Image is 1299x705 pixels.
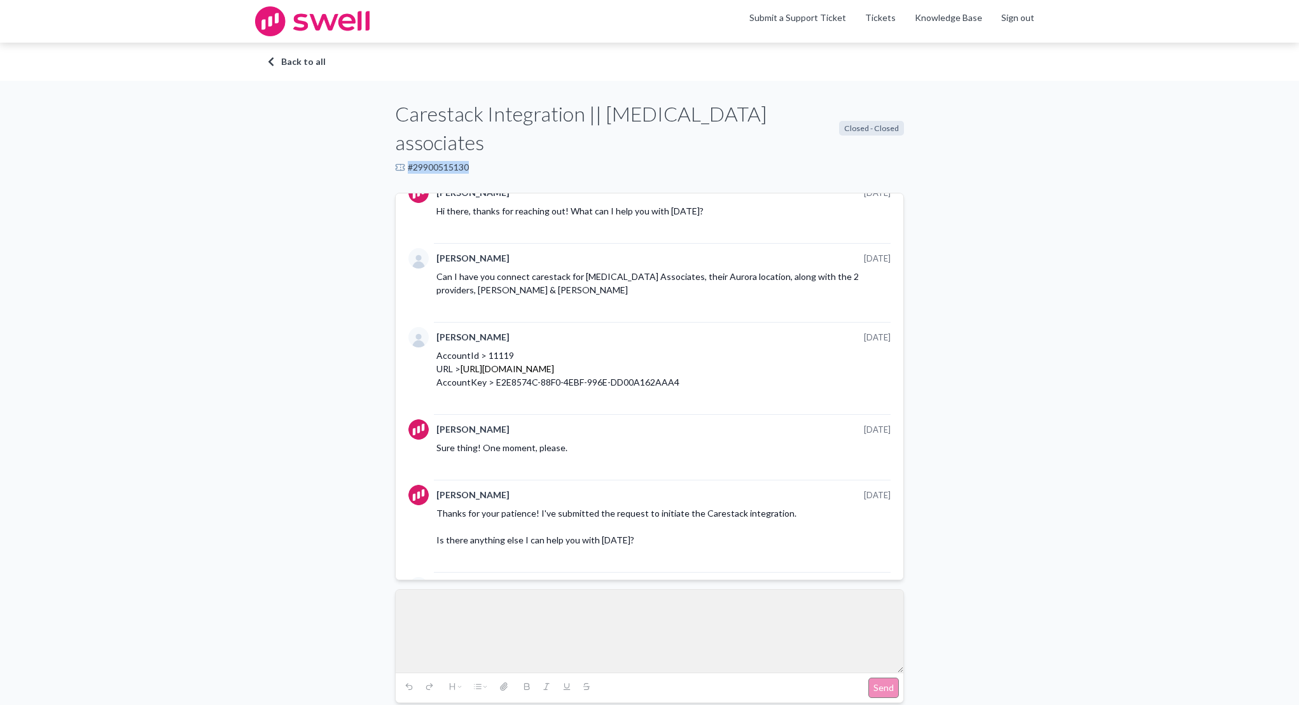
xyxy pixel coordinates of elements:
time: 9/19/2025, 08:52 AM [864,332,891,343]
ul: Main menu [740,11,1044,32]
a: Back to all [268,55,1031,68]
div: Eric [408,327,429,347]
a: Knowledge Base [915,11,982,24]
p: Thanks for your patience! I've submitted the request to initiate the Carestack integration. [436,506,891,520]
nav: Swell CX Support [740,11,1044,32]
span: [PERSON_NAME] [436,252,510,265]
a: Sign out [1001,11,1034,24]
span: [PERSON_NAME] [436,331,510,344]
time: 9/19/2025, 08:53 AM [864,424,891,435]
div: Can I have you connect carestack for [MEDICAL_DATA] Associates, their Aurora location, along with... [436,270,891,297]
img: swell [255,6,370,36]
div: # 29900515130 [395,161,904,174]
a: Submit a Support Ticket [749,12,846,23]
a: Tickets [865,11,896,24]
p: Hi there, thanks for reaching out! What can I help you with [DATE]? [436,204,891,218]
p: Is there anything else I can help you with [DATE]? [436,533,891,547]
h1: Carestack Integration || [MEDICAL_DATA] associates [395,100,839,157]
span: Closed - Closed [839,121,904,136]
p: Sure thing! One moment, please. [436,441,891,454]
time: 9/19/2025, 08:52 AM [864,253,891,264]
a: [URL][DOMAIN_NAME] [461,363,554,374]
span: [PERSON_NAME] [436,489,510,501]
time: 9/19/2025, 09:03 AM [864,489,891,501]
div: Navigation Menu [856,11,1044,32]
div: AccountId > 11119 URL > AccountKey > E2E8574C-88F0-4EBF-996E-DD00A162AAA4 [436,349,891,389]
div: Eric [408,577,429,597]
div: Megan [408,419,429,440]
div: Megan [408,485,429,505]
span: [PERSON_NAME] [436,423,510,436]
div: Eric [408,248,429,269]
